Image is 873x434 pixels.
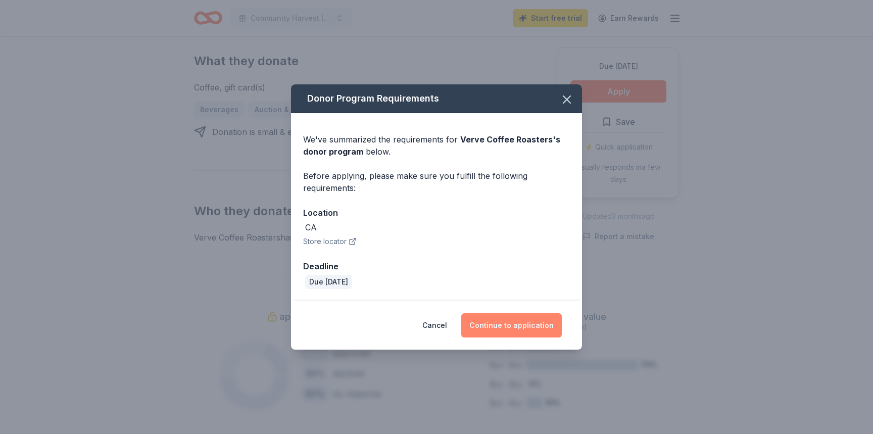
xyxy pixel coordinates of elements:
[461,313,562,337] button: Continue to application
[303,206,570,219] div: Location
[303,133,570,158] div: We've summarized the requirements for below.
[303,170,570,194] div: Before applying, please make sure you fulfill the following requirements:
[303,260,570,273] div: Deadline
[303,235,357,248] button: Store locator
[305,275,352,289] div: Due [DATE]
[291,84,582,113] div: Donor Program Requirements
[422,313,447,337] button: Cancel
[305,221,317,233] div: CA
